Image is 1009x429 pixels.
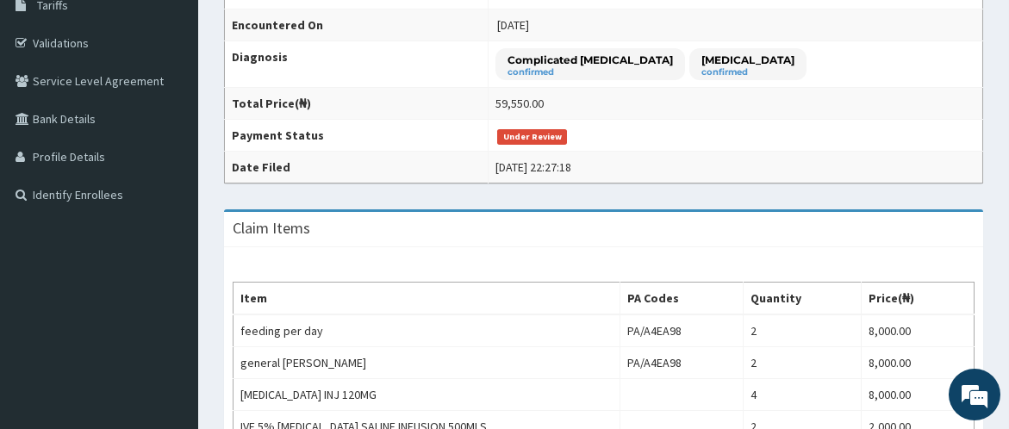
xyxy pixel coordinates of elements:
[234,314,620,347] td: feeding per day
[234,283,620,315] th: Item
[701,53,794,67] p: [MEDICAL_DATA]
[225,9,489,41] th: Encountered On
[508,53,673,67] p: Complicated [MEDICAL_DATA]
[90,96,290,119] div: Chat with us now
[620,314,744,347] td: PA/A4EA98
[620,283,744,315] th: PA Codes
[744,347,861,379] td: 2
[100,114,238,288] span: We're online!
[225,41,489,88] th: Diagnosis
[861,283,974,315] th: Price(₦)
[861,347,974,379] td: 8,000.00
[225,120,489,152] th: Payment Status
[495,159,571,176] div: [DATE] 22:27:18
[32,86,70,129] img: d_794563401_company_1708531726252_794563401
[620,347,744,379] td: PA/A4EA98
[861,379,974,411] td: 8,000.00
[283,9,324,50] div: Minimize live chat window
[225,152,489,183] th: Date Filed
[861,314,974,347] td: 8,000.00
[744,379,861,411] td: 4
[744,283,861,315] th: Quantity
[701,68,794,77] small: confirmed
[234,379,620,411] td: [MEDICAL_DATA] INJ 120MG
[497,17,529,33] span: [DATE]
[497,129,567,145] span: Under Review
[744,314,861,347] td: 2
[495,95,544,112] div: 59,550.00
[225,88,489,120] th: Total Price(₦)
[508,68,673,77] small: confirmed
[234,347,620,379] td: general [PERSON_NAME]
[9,264,328,324] textarea: Type your message and hit 'Enter'
[233,221,310,236] h3: Claim Items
